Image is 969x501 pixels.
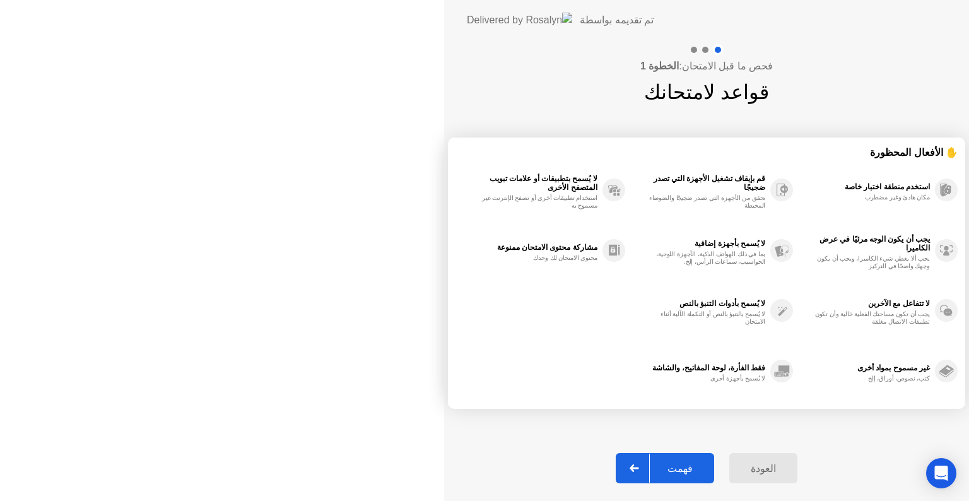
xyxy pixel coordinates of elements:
div: لا تتفاعل مع الآخرين [799,299,930,308]
h1: قواعد لامتحانك [644,77,769,107]
div: مشاركة محتوى الامتحان ممنوعة [462,243,597,252]
button: العودة [729,453,797,483]
div: لا يُسمح بأجهزة إضافية [631,239,766,248]
div: يجب أن يكون الوجه مرئيًا في عرض الكاميرا [799,235,930,252]
div: لا يُسمح بالتنبؤ بالنص أو التكملة الآلية أثناء الامتحان [646,310,765,326]
b: الخطوة 1 [640,61,679,71]
div: لا يُسمح بأدوات التنبؤ بالنص [631,299,766,308]
div: استخدام تطبيقات أخرى أو تصفح الإنترنت غير مسموح به [478,194,597,209]
img: Delivered by Rosalyn [467,13,572,27]
div: يجب ألا يغطي شيء الكاميرا، ويجب أن يكون وجهك واضحًا في التركيز [811,255,930,270]
button: فهمت [616,453,714,483]
div: محتوى الامتحان لك وحدك [478,254,597,262]
div: فهمت [650,463,710,474]
div: فقط الفأرة، لوحة المفاتيح، والشاشة [631,363,766,372]
div: كتب، نصوص، أوراق، إلخ [811,375,930,382]
div: غير مسموح بمواد أخرى [799,363,930,372]
div: يجب أن تكون مساحتك الفعلية خالية وأن تكون تطبيقات الاتصال مغلقة [811,310,930,326]
div: لا يُسمح بأجهزة أخرى [646,375,765,382]
div: Open Intercom Messenger [926,458,956,488]
div: مكان هادئ وغير مضطرب [811,194,930,201]
div: لا يُسمح بتطبيقات أو علامات تبويب المتصفح الأخرى [462,174,597,192]
div: تحقق من الأجهزة التي تصدر ضجيجًا والضوضاء المحيطة [646,194,765,209]
div: العودة [733,463,794,474]
div: استخدم منطقة اختبار خاصة [799,182,930,191]
div: قم بإيقاف تشغيل الأجهزة التي تصدر ضجيجًا [631,174,766,192]
div: بما في ذلك الهواتف الذكية، الأجهزة اللوحية، الحواسيب، سماعات الرأس، إلخ. [646,250,765,266]
div: تم تقديمه بواسطة [580,13,654,28]
h4: فحص ما قبل الامتحان: [640,59,773,74]
div: ✋ الأفعال المحظورة [455,145,958,160]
